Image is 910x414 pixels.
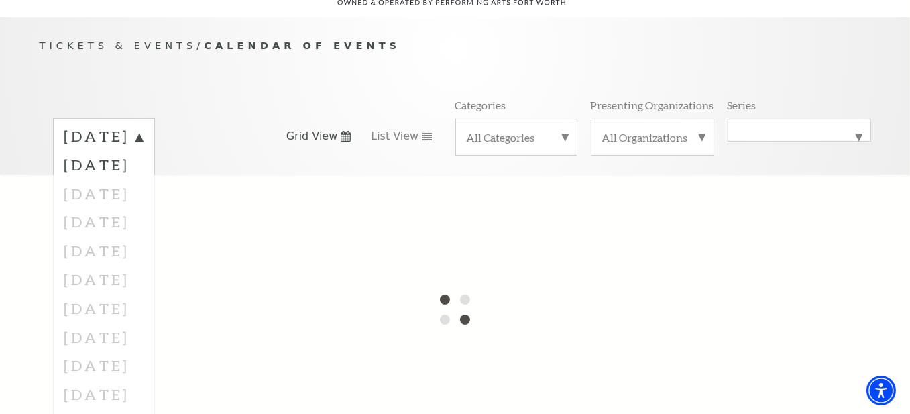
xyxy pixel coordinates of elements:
[467,130,566,144] label: All Categories
[64,150,144,179] label: [DATE]
[40,38,871,54] p: /
[40,40,197,51] span: Tickets & Events
[728,98,756,112] p: Series
[602,130,703,144] label: All Organizations
[64,126,144,150] label: [DATE]
[866,376,896,405] div: Accessibility Menu
[371,129,418,144] span: List View
[204,40,400,51] span: Calendar of Events
[286,129,338,144] span: Grid View
[455,98,506,112] p: Categories
[591,98,714,112] p: Presenting Organizations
